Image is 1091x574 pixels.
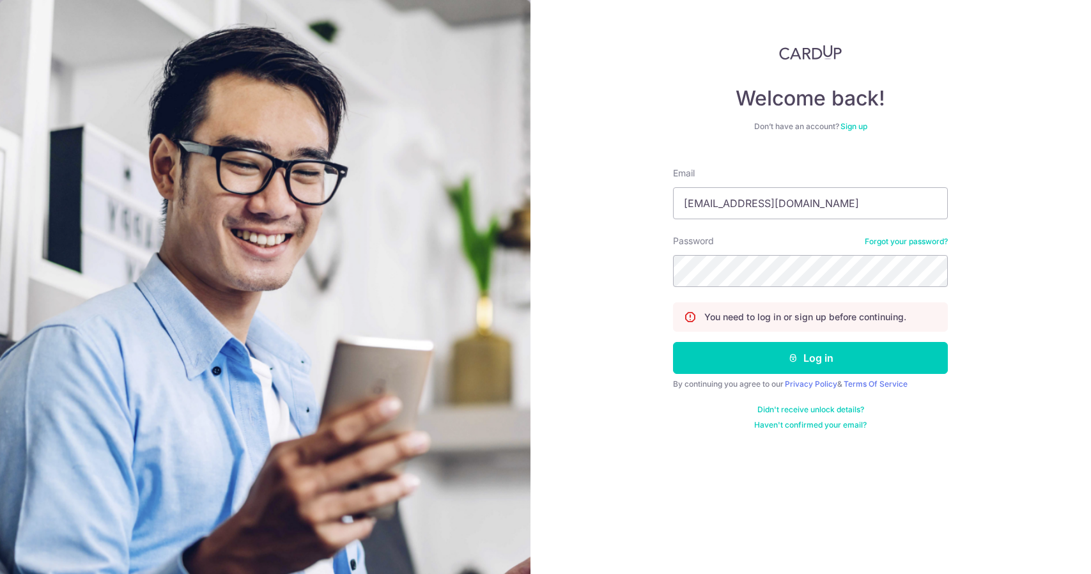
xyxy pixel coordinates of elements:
a: Terms Of Service [844,379,908,389]
div: By continuing you agree to our & [673,379,948,389]
a: Forgot your password? [865,237,948,247]
h4: Welcome back! [673,86,948,111]
input: Enter your Email [673,187,948,219]
a: Sign up [840,121,867,131]
img: CardUp Logo [779,45,842,60]
a: Didn't receive unlock details? [757,405,864,415]
a: Haven't confirmed your email? [754,420,867,430]
div: Don’t have an account? [673,121,948,132]
button: Log in [673,342,948,374]
label: Email [673,167,695,180]
p: You need to log in or sign up before continuing. [704,311,906,323]
a: Privacy Policy [785,379,837,389]
label: Password [673,235,714,247]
